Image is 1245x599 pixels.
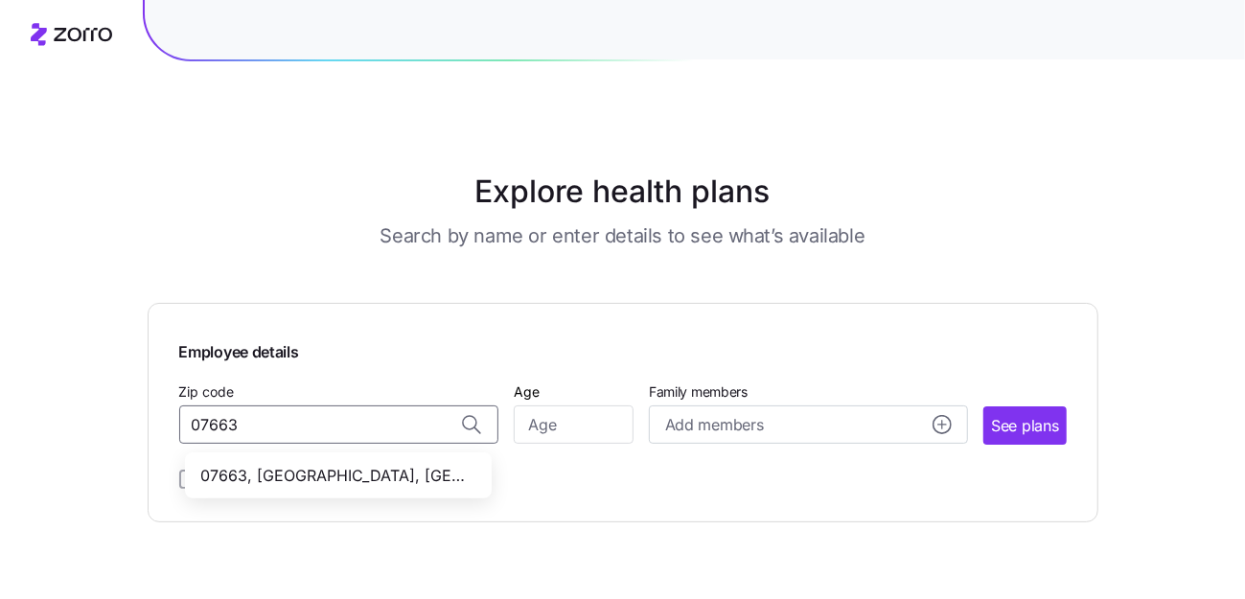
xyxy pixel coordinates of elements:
[983,406,1066,445] button: See plans
[514,381,540,403] label: Age
[179,334,1067,364] span: Employee details
[200,464,469,488] span: 07663, [GEOGRAPHIC_DATA], [GEOGRAPHIC_DATA]
[195,169,1050,215] h1: Explore health plans
[991,414,1058,438] span: See plans
[179,405,498,444] input: Zip code
[665,413,763,437] span: Add members
[380,222,865,249] h3: Search by name or enter details to see what’s available
[179,381,235,403] label: Zip code
[933,415,952,434] svg: add icon
[514,405,634,444] input: Age
[649,382,968,402] span: Family members
[649,405,968,444] button: Add membersadd icon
